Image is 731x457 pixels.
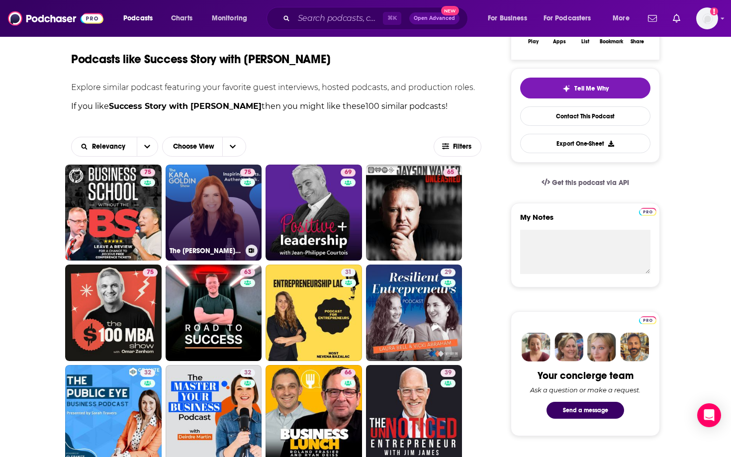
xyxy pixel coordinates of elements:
a: Show notifications dropdown [669,10,684,27]
button: Filters [434,137,481,157]
span: For Business [488,11,527,25]
button: open menu [72,143,137,150]
img: Jules Profile [587,333,616,362]
button: Send a message [547,402,624,419]
a: 75The [PERSON_NAME] Show [166,165,262,261]
img: Podchaser Pro [639,316,656,324]
a: Pro website [639,315,656,324]
div: Bookmark [600,39,623,45]
span: For Podcasters [544,11,591,25]
a: 75 [65,165,162,261]
a: 32 [140,369,155,377]
a: 75 [65,265,162,361]
a: 75 [140,169,155,177]
span: 32 [244,368,251,378]
span: Open Advanced [414,16,455,21]
div: Ask a question or make a request. [530,386,640,394]
span: 75 [244,168,251,178]
img: Podchaser Pro [639,208,656,216]
span: 75 [144,168,151,178]
button: tell me why sparkleTell Me Why [520,78,650,98]
strong: Success Story with [PERSON_NAME] [109,101,262,111]
a: 75 [240,169,255,177]
button: open menu [116,10,166,26]
span: Relevancy [92,143,129,150]
img: Sydney Profile [522,333,550,362]
span: New [441,6,459,15]
img: User Profile [696,7,718,29]
span: Get this podcast via API [552,179,629,187]
span: More [613,11,630,25]
span: Charts [171,11,192,25]
button: open menu [481,10,540,26]
button: Show profile menu [696,7,718,29]
span: Tell Me Why [574,85,609,92]
a: 65 [366,165,462,261]
label: My Notes [520,212,650,230]
a: Show notifications dropdown [644,10,661,27]
div: Search podcasts, credits, & more... [276,7,477,30]
img: tell me why sparkle [562,85,570,92]
a: 39 [441,369,456,377]
div: Apps [553,39,566,45]
svg: Add a profile image [710,7,718,15]
a: 69 [266,165,362,261]
span: Monitoring [212,11,247,25]
img: Podchaser - Follow, Share and Rate Podcasts [8,9,103,28]
img: Jon Profile [620,333,649,362]
span: 31 [345,268,352,277]
a: 29 [366,265,462,361]
a: 63 [240,269,255,276]
div: Your concierge team [538,369,634,382]
span: Filters [453,143,473,150]
a: 29 [441,269,456,276]
span: 65 [447,168,454,178]
a: Pro website [639,206,656,216]
span: ⌘ K [383,12,401,25]
a: 63 [166,265,262,361]
button: open menu [137,137,158,156]
span: 32 [144,368,151,378]
a: 31 [341,269,356,276]
a: 31 [266,265,362,361]
span: 63 [244,268,251,277]
h1: Podcasts like Success Story with [PERSON_NAME] [71,52,330,67]
span: 29 [445,268,452,277]
a: 32 [240,369,255,377]
a: Charts [165,10,198,26]
a: Contact This Podcast [520,106,650,126]
span: Logged in as torisims [696,7,718,29]
span: Choose View [165,138,222,155]
div: Share [631,39,644,45]
span: Podcasts [123,11,153,25]
button: Choose View [162,137,246,157]
h3: The [PERSON_NAME] Show [170,247,242,255]
a: 66 [341,369,356,377]
button: open menu [537,10,606,26]
button: open menu [606,10,642,26]
h2: Choose View [162,137,253,157]
div: Play [528,39,539,45]
span: 69 [345,168,352,178]
span: 75 [147,268,154,277]
div: Open Intercom Messenger [697,403,721,427]
a: Get this podcast via API [534,171,637,195]
p: Explore similar podcast featuring your favorite guest interviews, hosted podcasts, and production... [71,83,481,92]
input: Search podcasts, credits, & more... [294,10,383,26]
button: Open AdvancedNew [409,12,459,24]
button: Export One-Sheet [520,134,650,153]
button: open menu [205,10,260,26]
a: 69 [341,169,356,177]
span: 66 [345,368,352,378]
div: List [581,39,589,45]
h2: Choose List sort [71,137,158,157]
p: If you like then you might like these 100 similar podcasts ! [71,100,481,113]
a: 75 [143,269,158,276]
span: 39 [445,368,452,378]
a: 65 [443,169,458,177]
img: Barbara Profile [554,333,583,362]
